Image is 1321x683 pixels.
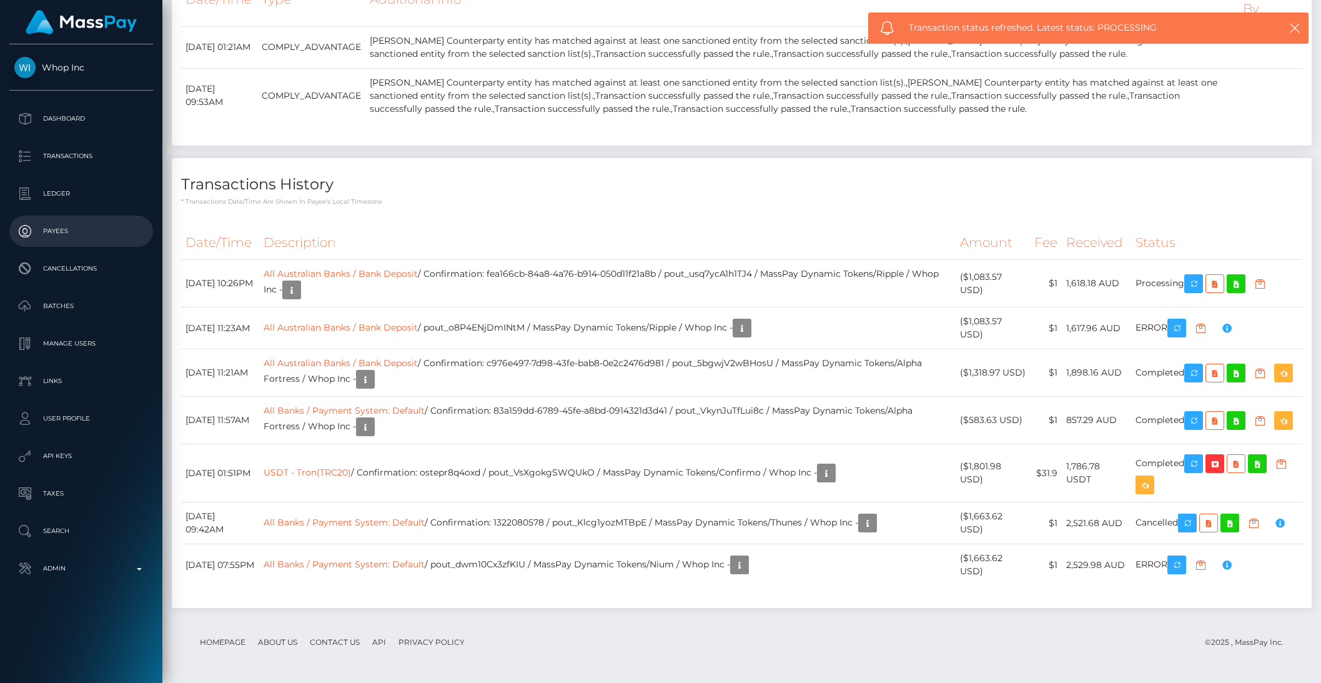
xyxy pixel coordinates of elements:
td: 1,786.78 USDT [1062,444,1131,502]
p: Search [14,522,148,541]
a: Homepage [195,632,250,652]
span: Transaction status refreshed. Latest status: PROCESSING [909,21,1254,34]
p: Payees [14,222,148,241]
td: $1 [1030,502,1062,544]
p: API Keys [14,447,148,466]
a: Cancellations [9,253,153,284]
a: Contact Us [305,632,365,652]
td: 1,618.18 AUD [1062,260,1131,307]
td: / Confirmation: 1322080578 / pout_Klcg1yozMTBpE / MassPay Dynamic Tokens/Thunes / Whop Inc - [259,502,955,544]
a: Admin [9,553,153,584]
div: © 2025 , MassPay Inc. [1205,636,1293,649]
a: Links [9,366,153,397]
td: [DATE] 09:53AM [181,68,257,123]
p: Dashboard [14,109,148,128]
td: Completed [1131,444,1302,502]
td: 2,529.98 AUD [1062,544,1131,586]
p: Admin [14,559,148,578]
a: USDT - Tron(TRC20) [264,467,351,478]
a: All Australian Banks / Bank Deposit [264,322,418,333]
td: ERROR [1131,544,1302,586]
a: All Banks / Payment System: Default [264,559,425,570]
h4: Transactions History [181,174,1302,196]
td: [DATE] 09:42AM [181,502,259,544]
td: [DATE] 01:51PM [181,444,259,502]
p: Taxes [14,484,148,503]
td: ($1,083.57 USD) [956,307,1031,349]
td: ($583.63 USD) [956,397,1031,444]
th: Date/Time [181,226,259,260]
td: $1 [1030,260,1062,307]
p: Cancellations [14,259,148,278]
a: All Australian Banks / Bank Deposit [264,268,418,279]
td: [DATE] 01:21AM [181,26,257,68]
img: Whop Inc [14,57,36,78]
img: MassPay Logo [26,10,137,34]
td: / Confirmation: ostepr8q4oxd / pout_VsXgokgSWQUkO / MassPay Dynamic Tokens/Confirmo / Whop Inc - [259,444,955,502]
a: About Us [253,632,302,652]
td: ERROR [1131,307,1302,349]
td: COMPLY_ADVANTAGE [257,68,365,123]
td: / Confirmation: 83a159dd-6789-45fe-a8bd-0914321d3d41 / pout_VkynJuTfLui8c / MassPay Dynamic Token... [259,397,955,444]
td: 2,521.68 AUD [1062,502,1131,544]
td: ($1,083.57 USD) [956,260,1031,307]
a: API Keys [9,441,153,472]
td: [DATE] 07:55PM [181,544,259,586]
a: Transactions [9,141,153,172]
td: [DATE] 11:57AM [181,397,259,444]
td: / pout_dwm10Cx3zfKIU / MassPay Dynamic Tokens/Nium / Whop Inc - [259,544,955,586]
a: Dashboard [9,103,153,134]
a: API [367,632,391,652]
a: Taxes [9,478,153,509]
td: $1 [1030,349,1062,397]
td: [DATE] 11:23AM [181,307,259,349]
td: Cancelled [1131,502,1302,544]
th: Received [1062,226,1131,260]
p: User Profile [14,409,148,428]
a: Payees [9,216,153,247]
td: $1 [1030,307,1062,349]
td: [DATE] 10:26PM [181,260,259,307]
td: ($1,318.97 USD) [956,349,1031,397]
td: 857.29 AUD [1062,397,1131,444]
p: Ledger [14,184,148,203]
a: All Banks / Payment System: Default [264,517,425,528]
td: [DATE] 11:21AM [181,349,259,397]
a: All Australian Banks / Bank Deposit [264,357,418,369]
td: [PERSON_NAME] Counterparty entity has matched against at least one sanctioned entity from the sel... [365,68,1239,123]
p: Manage Users [14,334,148,353]
a: Manage Users [9,328,153,359]
td: [PERSON_NAME] Counterparty entity has matched against at least one sanctioned entity from the sel... [365,26,1239,68]
p: Batches [14,297,148,316]
a: All Banks / Payment System: Default [264,405,425,416]
td: 1,617.96 AUD [1062,307,1131,349]
td: ($1,663.62 USD) [956,502,1031,544]
a: Ledger [9,178,153,209]
td: / pout_o8P4ENjDmINtM / MassPay Dynamic Tokens/Ripple / Whop Inc - [259,307,955,349]
th: Description [259,226,955,260]
td: Completed [1131,349,1302,397]
a: User Profile [9,403,153,434]
td: $1 [1030,544,1062,586]
td: $1 [1030,397,1062,444]
td: 1,898.16 AUD [1062,349,1131,397]
td: / Confirmation: c976e497-7d98-43fe-bab8-0e2c2476d981 / pout_5bgwjV2wBHosU / MassPay Dynamic Token... [259,349,955,397]
td: $31.9 [1030,444,1062,502]
td: Processing [1131,260,1302,307]
th: Fee [1030,226,1062,260]
td: ($1,801.98 USD) [956,444,1031,502]
p: Transactions [14,147,148,166]
td: ($1,663.62 USD) [956,544,1031,586]
a: Privacy Policy [393,632,470,652]
p: * Transactions date/time are shown in payee's local timezone [181,197,1302,206]
th: Amount [956,226,1031,260]
a: Batches [9,291,153,322]
td: COMPLY_ADVANTAGE [257,26,365,68]
th: Status [1131,226,1302,260]
td: / Confirmation: fea166cb-84a8-4a76-b914-050d11f21a8b / pout_usq7ycA1h1TJ4 / MassPay Dynamic Token... [259,260,955,307]
span: Whop Inc [9,62,153,73]
a: Search [9,516,153,547]
td: Completed [1131,397,1302,444]
p: Links [14,372,148,391]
